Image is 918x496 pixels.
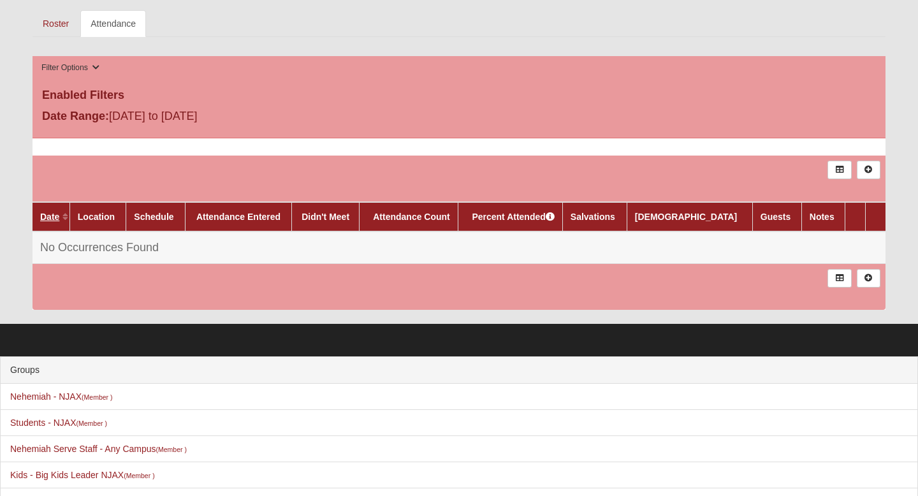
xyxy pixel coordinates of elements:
a: Location [78,212,115,222]
div: Groups [1,357,917,384]
small: (Member ) [82,393,112,401]
a: Alt+N [857,161,880,179]
a: Percent Attended [472,212,554,222]
a: Attendance [80,10,146,37]
button: Filter Options [38,61,103,75]
th: [DEMOGRAPHIC_DATA] [627,202,752,231]
a: Attendance Count [373,212,450,222]
div: [DATE] to [DATE] [33,108,317,128]
a: Export to Excel [827,161,851,179]
a: Kids - Big Kids Leader NJAX(Member ) [10,470,155,480]
span: No Occurrences Found [40,241,159,254]
a: Attendance Entered [196,212,280,222]
a: Schedule [134,212,173,222]
th: Salvations [562,202,627,231]
a: Date [40,212,59,222]
h4: Enabled Filters [42,89,876,103]
th: Guests [752,202,801,231]
a: Students - NJAX(Member ) [10,418,107,428]
small: (Member ) [76,419,107,427]
a: Roster [33,10,79,37]
small: (Member ) [124,472,154,479]
small: (Member ) [156,446,187,453]
a: Alt+N [857,269,880,288]
label: Date Range: [42,108,109,125]
a: Nehemiah - NJAX(Member ) [10,391,112,402]
a: Nehemiah Serve Staff - Any Campus(Member ) [10,444,187,454]
a: Notes [810,212,834,222]
a: Export to Excel [827,269,851,288]
a: Didn't Meet [302,212,349,222]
